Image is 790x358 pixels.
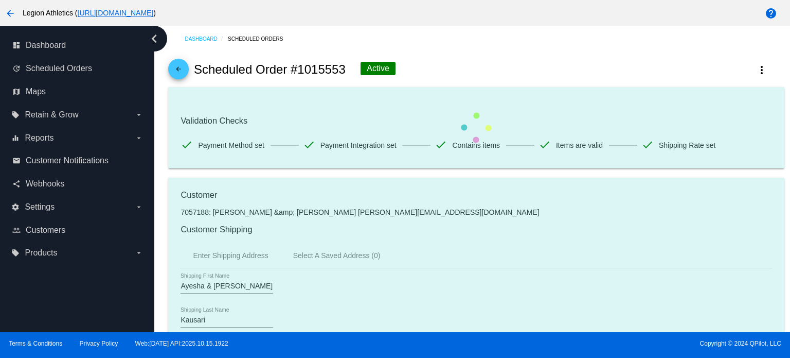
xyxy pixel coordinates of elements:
[12,60,143,77] a: update Scheduled Orders
[765,7,777,20] mat-icon: help
[135,340,228,347] a: Web:[DATE] API:2025.10.15.1922
[146,30,163,47] i: chevron_left
[361,62,396,75] div: Active
[80,340,118,347] a: Privacy Policy
[25,248,57,258] span: Products
[12,152,143,169] a: email Customer Notifications
[25,202,55,212] span: Settings
[25,133,53,143] span: Reports
[404,340,781,347] span: Copyright © 2024 QPilot, LLC
[11,249,20,257] i: local_offer
[172,65,185,78] mat-icon: arrow_back
[756,64,768,76] mat-icon: more_vert
[26,41,66,50] span: Dashboard
[23,9,156,17] span: Legion Athletics ( )
[26,179,64,189] span: Webhooks
[135,203,143,211] i: arrow_drop_down
[228,31,292,47] a: Scheduled Orders
[26,156,109,165] span: Customer Notifications
[12,64,21,73] i: update
[4,7,16,20] mat-icon: arrow_back
[11,111,20,119] i: local_offer
[12,180,21,188] i: share
[12,37,143,54] a: dashboard Dashboard
[12,222,143,238] a: people_outline Customers
[25,110,78,120] span: Retain & Grow
[12,226,21,234] i: people_outline
[12,176,143,192] a: share Webhooks
[194,62,346,77] h2: Scheduled Order #1015553
[185,31,228,47] a: Dashboard
[12,157,21,165] i: email
[26,87,46,96] span: Maps
[135,111,143,119] i: arrow_drop_down
[12,83,143,100] a: map Maps
[78,9,154,17] a: [URL][DOMAIN_NAME]
[9,340,62,347] a: Terms & Conditions
[11,203,20,211] i: settings
[26,226,65,235] span: Customers
[135,134,143,142] i: arrow_drop_down
[11,134,20,142] i: equalizer
[26,64,92,73] span: Scheduled Orders
[12,41,21,49] i: dashboard
[12,88,21,96] i: map
[135,249,143,257] i: arrow_drop_down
